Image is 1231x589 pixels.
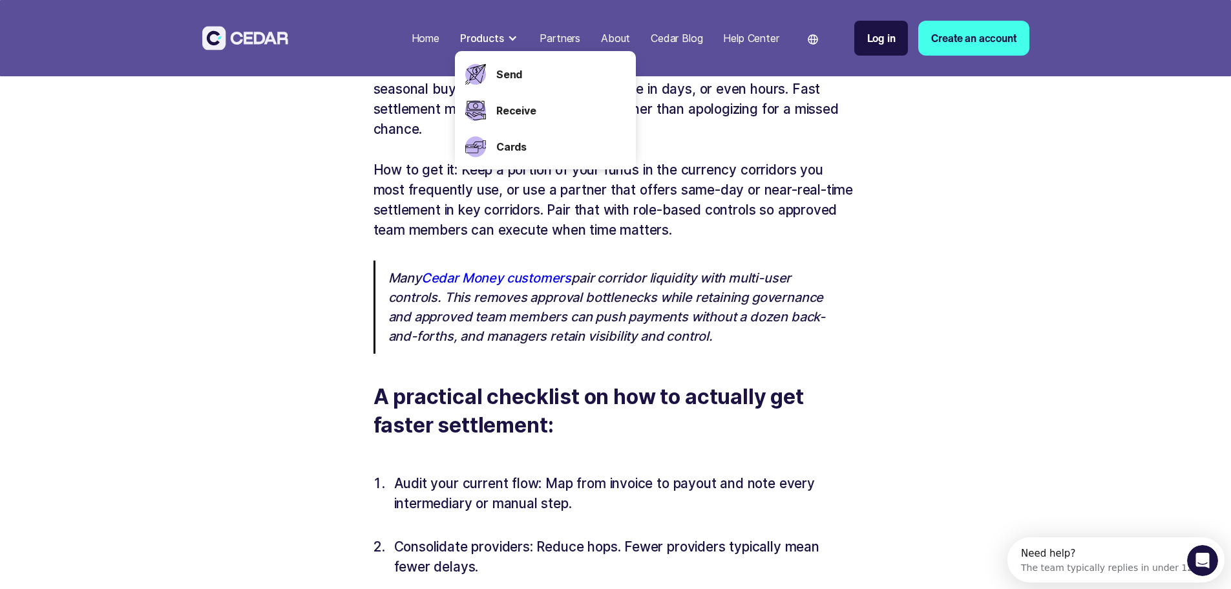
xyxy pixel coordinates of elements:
[374,383,858,441] h5: A practical checklist on how to actually get faster settlement:
[651,30,702,46] div: Cedar Blog
[374,160,858,241] p: How to get it: Keep a portion of your funds in the currency corridors you most frequently use, or...
[455,25,525,51] div: Products
[389,473,858,534] li: Audit your current flow: Map from invoice to payout and note every intermediary or manual step.
[723,30,779,46] div: Help Center
[455,51,636,169] nav: Products
[374,140,858,160] p: ‍
[5,5,229,41] div: Open Intercom Messenger
[1187,545,1218,576] iframe: Intercom live chat
[374,59,858,140] p: Markets move fast. A supplier discount, a favourable FX window, or a seasonal buying opportunity ...
[601,30,630,46] div: About
[406,24,445,52] a: Home
[388,270,421,286] em: Many
[540,30,580,46] div: Partners
[534,24,585,52] a: Partners
[374,354,858,383] h5: ‍
[867,30,896,46] div: Log in
[388,270,826,344] em: pair corridor liquidity with multi-user controls. This removes approval bottlenecks while retaini...
[1007,537,1225,583] iframe: Intercom live chat discovery launcher
[460,30,504,46] div: Products
[374,440,858,460] p: ‍
[14,11,191,21] div: Need help?
[374,241,858,261] p: ‍
[596,24,635,52] a: About
[14,21,191,35] div: The team typically replies in under 12h
[646,24,708,52] a: Cedar Blog
[854,21,909,56] a: Log in
[496,103,626,118] a: Receive
[918,21,1029,56] a: Create an account
[496,139,626,155] a: Cards
[718,24,784,52] a: Help Center
[421,270,571,286] a: Cedar Money customers
[808,34,818,45] img: world icon
[412,30,439,46] div: Home
[496,67,626,82] a: Send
